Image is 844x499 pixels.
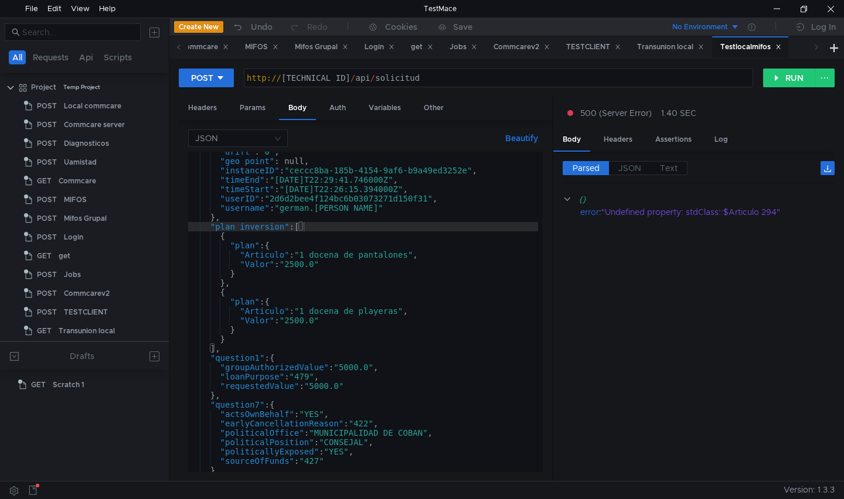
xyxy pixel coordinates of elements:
div: Params [230,97,275,119]
button: RUN [763,69,815,87]
span: 500 (Server Error) [580,107,652,119]
div: Redo [307,20,328,34]
span: POST [37,266,57,283]
div: Other [414,97,453,119]
div: Log [705,129,737,151]
div: Testlocalmifos [720,41,781,53]
span: POST [37,285,57,302]
div: Temp Project [63,78,100,96]
div: get [411,41,433,53]
button: Requests [29,50,72,64]
span: POST [37,135,57,152]
input: Search... [22,26,134,39]
div: : [580,206,835,218]
button: No Environment [658,18,740,36]
button: Beautify [501,131,543,145]
div: Jobs [450,41,477,53]
div: Uamistad [64,153,97,171]
span: GET [31,376,46,394]
div: Scratch 1 [53,376,84,394]
button: POST [179,69,234,87]
div: Login [365,41,394,53]
span: POST [37,303,57,321]
div: Drafts [70,349,94,363]
span: Text [660,163,678,173]
span: GET [37,172,52,190]
div: Mifos Grupal [295,41,348,53]
div: Save [453,23,472,31]
div: Mifos Grupal [64,210,107,227]
div: error [580,206,599,218]
div: TESTCLIENT [64,303,108,321]
div: Jobs [64,266,81,283]
div: Commcarev2 [64,285,110,302]
span: POST [37,228,57,246]
div: Commcarev2 [494,41,550,53]
div: Local commcare [64,97,121,115]
div: Undo [251,20,273,34]
span: Parsed [573,163,600,173]
span: POST [37,191,57,209]
div: No Environment [672,22,728,33]
div: Auth [320,97,355,119]
div: Local commcare [161,41,229,53]
div: {} [579,193,818,206]
div: MIFOS [245,41,278,53]
div: Assertions [646,129,701,151]
div: POST [191,71,213,84]
div: Cookies [385,20,417,34]
div: Variables [359,97,410,119]
div: Login [64,228,83,246]
button: Redo [281,18,336,36]
div: Body [279,97,316,120]
div: Project [31,78,56,96]
button: Create New [174,21,223,33]
button: Api [76,50,97,64]
div: Log In [811,20,836,34]
div: MIFOS [64,191,87,209]
span: Version: 1.3.3 [784,481,835,498]
div: "Undefined property: stdClass::$Articulo 294" [601,206,819,218]
button: Undo [223,18,281,36]
span: GET [37,247,52,265]
div: Transunion local [637,41,704,53]
button: All [9,50,26,64]
div: Diagnosticos [64,135,109,152]
div: Commcare server [64,116,125,134]
button: Scripts [100,50,135,64]
span: POST [37,116,57,134]
div: Transunion local [59,322,115,340]
span: POST [37,153,57,171]
div: Commcare [59,172,96,190]
span: POST [37,210,57,227]
div: Body [553,129,590,152]
div: Headers [179,97,226,119]
span: POST [37,97,57,115]
div: Testlocalmifos [64,341,114,358]
div: get [59,247,70,265]
span: JSON [618,163,641,173]
div: 1.40 SEC [661,108,696,118]
span: GET [37,322,52,340]
span: POST [37,341,57,358]
div: Headers [594,129,642,151]
div: TESTCLIENT [566,41,621,53]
